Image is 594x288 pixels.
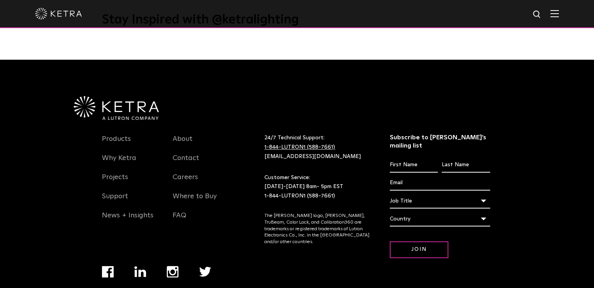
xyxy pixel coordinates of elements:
p: The [PERSON_NAME] logo, [PERSON_NAME], TruBeam, Color Lock, and Calibration360 are trademarks or ... [264,213,370,245]
a: FAQ [173,211,186,229]
img: instagram [167,266,178,277]
input: Join [390,241,448,258]
div: Navigation Menu [102,133,161,229]
a: Contact [173,154,199,172]
a: Careers [173,173,198,191]
input: Email [390,176,490,190]
p: Customer Service: [DATE]-[DATE] 8am- 5pm EST [264,173,370,201]
div: Country [390,212,490,226]
a: Where to Buy [173,192,217,210]
p: 24/7 Technical Support: [264,133,370,161]
a: Why Ketra [102,154,136,172]
img: facebook [102,266,114,277]
a: Projects [102,173,128,191]
a: Products [102,135,131,153]
a: About [173,135,193,153]
a: 1-844-LUTRON1 (588-7661) [264,193,335,199]
img: Ketra-aLutronCo_White_RGB [74,96,159,120]
a: [EMAIL_ADDRESS][DOMAIN_NAME] [264,154,361,159]
img: ketra-logo-2019-white [35,8,82,20]
h3: Subscribe to [PERSON_NAME]’s mailing list [390,133,490,150]
img: search icon [532,10,542,20]
a: Support [102,192,128,210]
input: First Name [390,158,438,172]
a: 1-844-LUTRON1 (588-7661) [264,144,335,150]
img: twitter [199,267,211,277]
img: Hamburger%20Nav.svg [550,10,559,17]
a: News + Insights [102,211,153,229]
div: Navigation Menu [173,133,232,229]
div: Job Title [390,194,490,208]
img: linkedin [134,266,146,277]
input: Last Name [442,158,490,172]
